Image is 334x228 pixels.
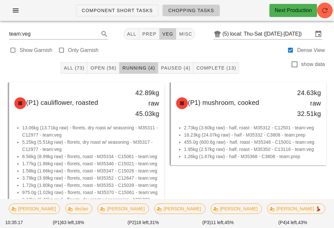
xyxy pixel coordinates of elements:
[188,99,259,106] span: (P1) mushroom, cooked
[22,153,159,160] li: 8.56kg (8.99kg raw) - florets, roast - M35334 - C15061 - team:veg
[176,28,195,40] button: misc
[136,220,150,225] span: 18 left,
[287,220,298,225] span: 4 left,
[13,204,56,214] span: [PERSON_NAME]
[184,131,321,138] li: 18.23kg (24.07kg raw) - half - M35332 - C3808 - team:prep
[159,28,176,40] button: veg
[161,65,190,71] span: Paused (4)
[184,146,321,153] li: 1.95kg (2.57kg raw) - half, roast - M35350 - C13116 - team:veg
[22,160,159,167] li: 1.77kg (1.86kg raw) - florets, roast - M35346 - C15021 - team:veg
[22,182,159,189] li: 1.72kg (1.80kg raw) - florets, roast - M35353 - C15039 - team:veg
[61,62,87,74] button: All (73)
[162,31,174,37] span: veg
[158,62,193,74] button: Paused (4)
[291,88,321,119] div: 24.63kg raw 32.51kg
[181,218,255,227] div: (P3) 45%
[179,31,192,37] span: misc
[184,153,321,160] li: 1.26kg (1.67kg raw) - half - M35368 - C3808 - team:prep
[184,138,321,146] li: 455.0g (600.6g raw) - half, roast - M35348 - C15001 - team:veg
[297,47,325,54] label: Dense View
[22,196,159,210] li: 6.18kg (6.49kg raw) - florets, dry roast w/ seasoning - M35382 - C12977 - team:veg
[142,31,156,37] span: prep
[90,65,116,71] span: Open (56)
[22,189,159,196] li: 975.0g (1.02kg raw) - florets, roast - M35370 - C15061 - team:veg
[275,7,312,14] div: Next Production
[159,204,201,214] span: [PERSON_NAME]
[64,65,84,71] span: All (73)
[196,65,236,71] span: Complete (13)
[82,8,153,13] span: Component Short Tasks
[139,28,159,40] button: prep
[26,99,98,106] span: (P1) cauliflower, roasted
[106,218,181,227] div: (P2) 31%
[22,174,159,182] li: 3.79kg (3.98kg raw) - florets, roast - M35352 - C12647 - team:veg
[184,124,321,131] li: 2.73kg (3.60kg raw) - half, roast - M35312 - C12501 - team:veg
[102,204,144,214] span: [PERSON_NAME]
[162,5,220,16] a: Chopping Tasks
[87,62,119,74] button: Open (56)
[69,204,88,214] span: declan
[20,47,53,54] label: Show Garnish
[193,62,239,74] button: Complete (13)
[61,220,75,225] span: 63 left,
[271,204,321,214] span: [PERSON_NAME] 💃
[127,31,136,37] span: All
[119,62,158,74] button: Running (4)
[22,167,159,174] li: 1.58kg (1.66kg raw) - florets, roast - M35347 - C15026 - team:veg
[22,124,159,138] li: 13.06kg (13.71kg raw) - florets, dry roast w/ seasoning - M35311 - C12977 - team:veg
[222,31,230,37] div: (5)
[68,47,99,54] label: Only Garnish
[22,138,159,153] li: 5.25kg (5.51kg raw) - florets, dry roast w/ seasoning - M35317 - C12977 - team:veg
[124,28,139,40] button: All
[301,61,325,68] label: show data
[129,88,159,119] div: 42.89kg raw 45.03kg
[4,218,31,227] div: 10:35:17
[31,218,106,227] div: (P1) 18%
[122,65,155,71] span: Running (4)
[211,220,225,225] span: 11 left,
[168,8,214,13] span: Chopping Tasks
[76,5,159,16] a: Component Short Tasks
[255,218,330,227] div: (P4) 43%
[215,204,258,214] span: [PERSON_NAME]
